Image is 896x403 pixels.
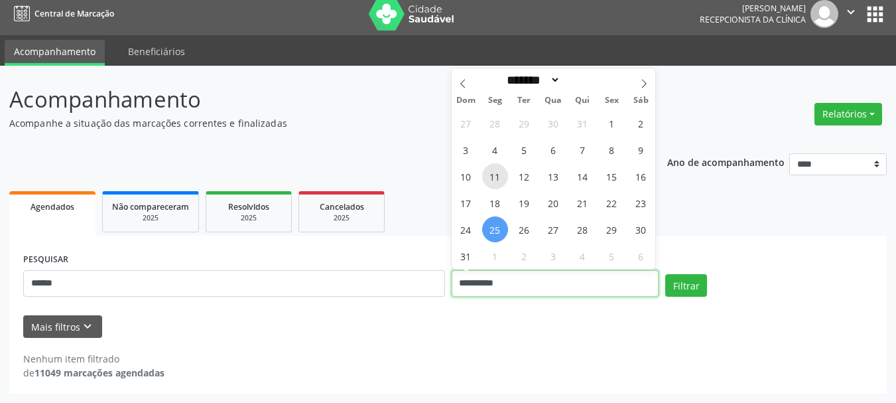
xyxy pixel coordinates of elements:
[541,110,566,136] span: Julho 30, 2025
[570,163,596,189] span: Agosto 14, 2025
[216,213,282,223] div: 2025
[628,216,654,242] span: Agosto 30, 2025
[308,213,375,223] div: 2025
[112,201,189,212] span: Não compareceram
[541,163,566,189] span: Agosto 13, 2025
[80,319,95,334] i: keyboard_arrow_down
[453,163,479,189] span: Agosto 10, 2025
[599,163,625,189] span: Agosto 15, 2025
[31,201,74,212] span: Agendados
[228,201,269,212] span: Resolvidos
[665,274,707,297] button: Filtrar
[509,96,539,105] span: Ter
[570,190,596,216] span: Agosto 21, 2025
[23,315,102,339] button: Mais filtroskeyboard_arrow_down
[482,163,508,189] span: Agosto 11, 2025
[511,137,537,163] span: Agosto 5, 2025
[119,40,194,63] a: Beneficiários
[482,190,508,216] span: Agosto 18, 2025
[5,40,105,66] a: Acompanhamento
[539,96,568,105] span: Qua
[511,243,537,269] span: Setembro 2, 2025
[453,137,479,163] span: Agosto 3, 2025
[511,163,537,189] span: Agosto 12, 2025
[628,243,654,269] span: Setembro 6, 2025
[570,137,596,163] span: Agosto 7, 2025
[570,243,596,269] span: Setembro 4, 2025
[599,110,625,136] span: Agosto 1, 2025
[599,190,625,216] span: Agosto 22, 2025
[628,190,654,216] span: Agosto 23, 2025
[597,96,626,105] span: Sex
[482,216,508,242] span: Agosto 25, 2025
[482,110,508,136] span: Julho 28, 2025
[112,213,189,223] div: 2025
[599,216,625,242] span: Agosto 29, 2025
[541,137,566,163] span: Agosto 6, 2025
[864,3,887,26] button: apps
[667,153,785,170] p: Ano de acompanhamento
[700,3,806,14] div: [PERSON_NAME]
[480,96,509,105] span: Seg
[814,103,882,125] button: Relatórios
[23,352,164,366] div: Nenhum item filtrado
[453,190,479,216] span: Agosto 17, 2025
[844,5,858,19] i: 
[453,216,479,242] span: Agosto 24, 2025
[482,243,508,269] span: Setembro 1, 2025
[453,110,479,136] span: Julho 27, 2025
[511,110,537,136] span: Julho 29, 2025
[541,190,566,216] span: Agosto 20, 2025
[320,201,364,212] span: Cancelados
[34,8,114,19] span: Central de Marcação
[503,73,561,87] select: Month
[511,216,537,242] span: Agosto 26, 2025
[9,83,623,116] p: Acompanhamento
[541,216,566,242] span: Agosto 27, 2025
[23,366,164,380] div: de
[599,137,625,163] span: Agosto 8, 2025
[482,137,508,163] span: Agosto 4, 2025
[568,96,597,105] span: Qui
[700,14,806,25] span: Recepcionista da clínica
[9,116,623,130] p: Acompanhe a situação das marcações correntes e finalizadas
[628,163,654,189] span: Agosto 16, 2025
[452,96,481,105] span: Dom
[34,366,164,379] strong: 11049 marcações agendadas
[560,73,604,87] input: Year
[541,243,566,269] span: Setembro 3, 2025
[626,96,655,105] span: Sáb
[628,110,654,136] span: Agosto 2, 2025
[511,190,537,216] span: Agosto 19, 2025
[23,250,68,270] label: PESQUISAR
[9,3,114,25] a: Central de Marcação
[453,243,479,269] span: Agosto 31, 2025
[570,110,596,136] span: Julho 31, 2025
[628,137,654,163] span: Agosto 9, 2025
[570,216,596,242] span: Agosto 28, 2025
[599,243,625,269] span: Setembro 5, 2025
